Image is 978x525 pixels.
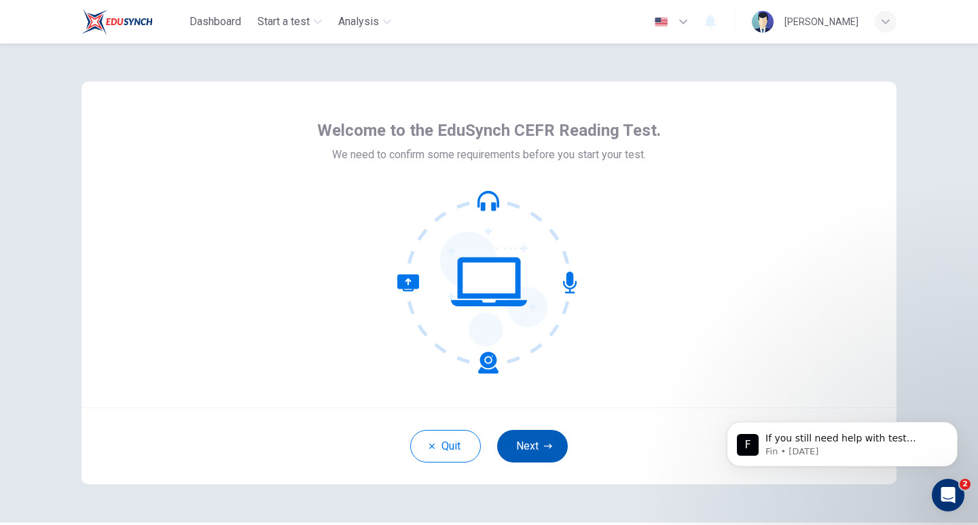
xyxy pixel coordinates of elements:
span: Analysis [338,14,379,30]
span: Dashboard [189,14,241,30]
button: Start a test [252,10,327,34]
span: We need to confirm some requirements before you start your test. [332,147,646,163]
img: en [653,17,670,27]
span: 2 [960,479,971,490]
div: [PERSON_NAME] [784,14,858,30]
button: Next [497,430,568,463]
button: Quit [410,430,481,463]
button: Dashboard [184,10,247,34]
iframe: Intercom live chat [932,479,964,511]
button: Analysis [333,10,397,34]
span: Welcome to the EduSynch CEFR Reading Test. [317,120,661,141]
a: EduSynch logo [81,8,184,35]
img: EduSynch logo [81,8,153,35]
span: Start a test [257,14,310,30]
iframe: Intercom notifications message [706,393,978,488]
img: Profile picture [752,11,774,33]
